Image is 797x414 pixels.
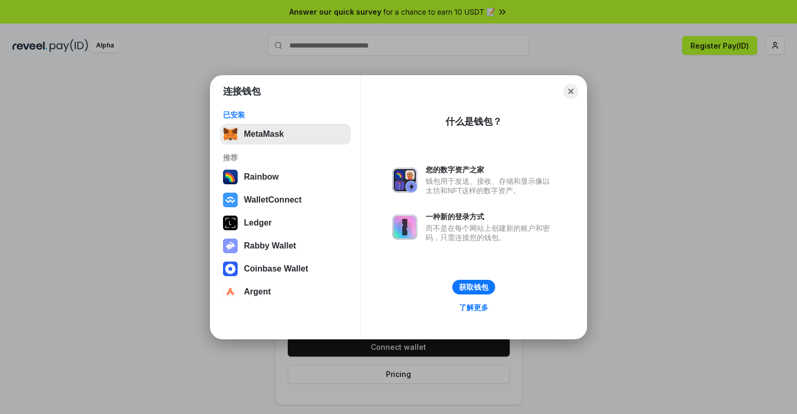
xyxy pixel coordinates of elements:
div: Ledger [244,218,272,228]
button: Rainbow [220,167,351,187]
button: MetaMask [220,124,351,145]
button: Ledger [220,212,351,233]
div: WalletConnect [244,195,302,205]
img: svg+xml,%3Csvg%20xmlns%3D%22http%3A%2F%2Fwww.w3.org%2F2000%2Fsvg%22%20fill%3D%22none%22%20viewBox... [392,215,417,240]
img: svg+xml,%3Csvg%20width%3D%22120%22%20height%3D%22120%22%20viewBox%3D%220%200%20120%20120%22%20fil... [223,170,238,184]
img: svg+xml,%3Csvg%20xmlns%3D%22http%3A%2F%2Fwww.w3.org%2F2000%2Fsvg%22%20fill%3D%22none%22%20viewBox... [223,239,238,253]
div: 推荐 [223,153,348,162]
div: Rabby Wallet [244,241,296,251]
div: 获取钱包 [459,282,488,292]
img: svg+xml,%3Csvg%20fill%3D%22none%22%20height%3D%2233%22%20viewBox%3D%220%200%2035%2033%22%20width%... [223,127,238,141]
img: svg+xml,%3Csvg%20xmlns%3D%22http%3A%2F%2Fwww.w3.org%2F2000%2Fsvg%22%20fill%3D%22none%22%20viewBox... [392,168,417,193]
div: 了解更多 [459,303,488,312]
img: svg+xml,%3Csvg%20width%3D%2228%22%20height%3D%2228%22%20viewBox%3D%220%200%2028%2028%22%20fill%3D... [223,285,238,299]
div: Rainbow [244,172,279,182]
img: svg+xml,%3Csvg%20xmlns%3D%22http%3A%2F%2Fwww.w3.org%2F2000%2Fsvg%22%20width%3D%2228%22%20height%3... [223,216,238,230]
button: Close [564,84,578,99]
button: Coinbase Wallet [220,258,351,279]
div: 什么是钱包？ [446,115,502,128]
button: Rabby Wallet [220,235,351,256]
button: WalletConnect [220,190,351,210]
div: 您的数字资产之家 [426,165,555,174]
div: 钱包用于发送、接收、存储和显示像以太坊和NFT这样的数字资产。 [426,176,555,195]
h1: 连接钱包 [223,85,261,98]
button: Argent [220,281,351,302]
div: MetaMask [244,129,284,139]
div: 一种新的登录方式 [426,212,555,221]
div: Argent [244,287,271,297]
button: 获取钱包 [452,280,495,294]
div: 而不是在每个网站上创建新的账户和密码，只需连接您的钱包。 [426,223,555,242]
div: Coinbase Wallet [244,264,308,274]
a: 了解更多 [453,301,495,314]
img: svg+xml,%3Csvg%20width%3D%2228%22%20height%3D%2228%22%20viewBox%3D%220%200%2028%2028%22%20fill%3D... [223,262,238,276]
div: 已安装 [223,110,348,120]
img: svg+xml,%3Csvg%20width%3D%2228%22%20height%3D%2228%22%20viewBox%3D%220%200%2028%2028%22%20fill%3D... [223,193,238,207]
